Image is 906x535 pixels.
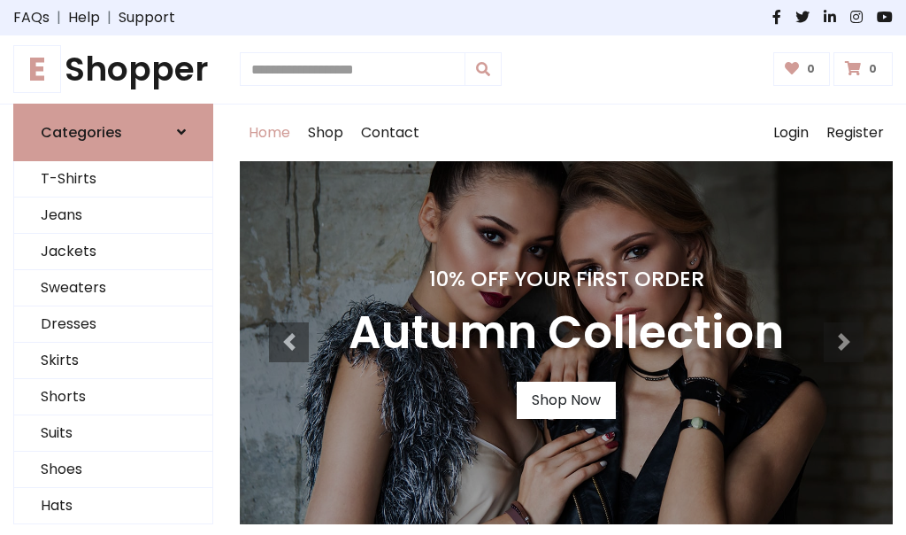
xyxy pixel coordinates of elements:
[14,343,212,379] a: Skirts
[14,306,212,343] a: Dresses
[14,270,212,306] a: Sweaters
[299,105,352,161] a: Shop
[14,198,212,234] a: Jeans
[240,105,299,161] a: Home
[13,104,213,161] a: Categories
[68,7,100,28] a: Help
[14,415,212,452] a: Suits
[14,488,212,524] a: Hats
[14,452,212,488] a: Shoes
[818,105,893,161] a: Register
[349,306,784,361] h3: Autumn Collection
[349,267,784,291] h4: 10% Off Your First Order
[764,105,818,161] a: Login
[773,52,831,86] a: 0
[13,7,50,28] a: FAQs
[13,50,213,89] a: EShopper
[50,7,68,28] span: |
[802,61,819,77] span: 0
[517,382,616,419] a: Shop Now
[41,124,122,141] h6: Categories
[352,105,428,161] a: Contact
[100,7,119,28] span: |
[13,50,213,89] h1: Shopper
[119,7,175,28] a: Support
[14,161,212,198] a: T-Shirts
[13,45,61,93] span: E
[864,61,881,77] span: 0
[14,379,212,415] a: Shorts
[14,234,212,270] a: Jackets
[833,52,893,86] a: 0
